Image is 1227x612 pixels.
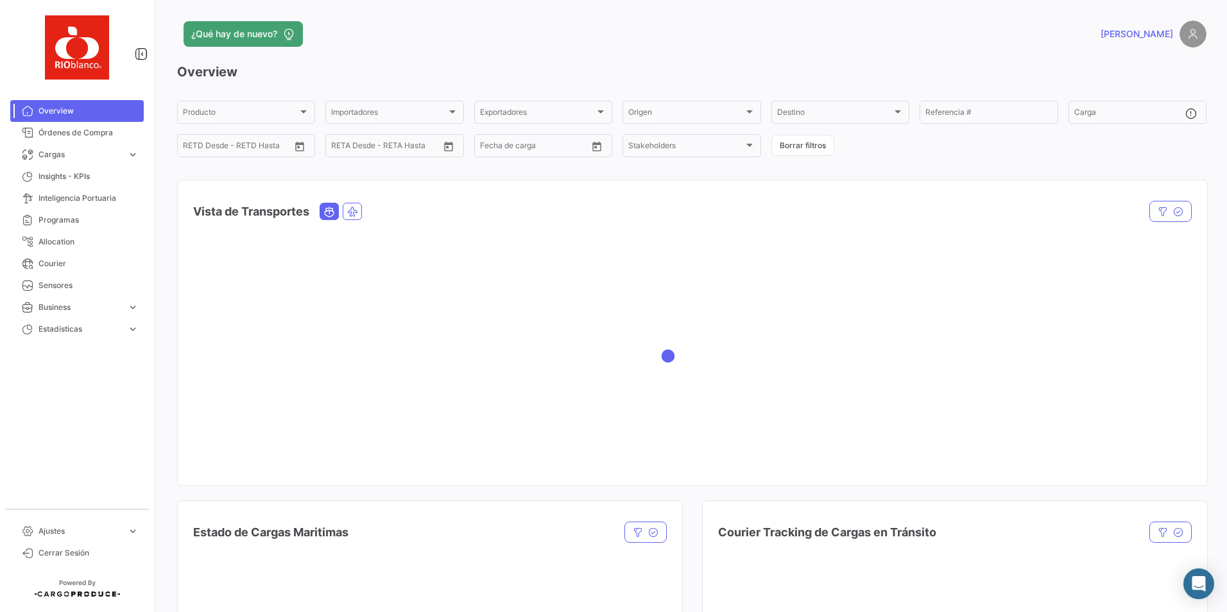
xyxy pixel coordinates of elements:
h4: Vista de Transportes [193,203,309,221]
span: expand_more [127,302,139,313]
span: Ajustes [39,525,122,537]
span: Destino [777,110,892,119]
h4: Courier Tracking de Cargas en Tránsito [718,523,936,541]
input: Desde [480,143,503,152]
h4: Estado de Cargas Maritimas [193,523,348,541]
button: Open calendar [587,137,606,156]
h3: Overview [177,63,1206,81]
button: Borrar filtros [771,135,834,156]
a: Overview [10,100,144,122]
input: Hasta [512,143,563,152]
a: Órdenes de Compra [10,122,144,144]
div: Abrir Intercom Messenger [1183,568,1214,599]
button: Air [343,203,361,219]
span: Estadísticas [39,323,122,335]
span: Stakeholders [628,143,743,152]
span: Insights - KPIs [39,171,139,182]
span: Courier [39,258,139,269]
img: placeholder-user.png [1180,21,1206,47]
button: ¿Qué hay de nuevo? [184,21,303,47]
span: Business [39,302,122,313]
span: Exportadores [480,110,595,119]
span: Importadores [331,110,446,119]
a: Programas [10,209,144,231]
a: Insights - KPIs [10,166,144,187]
a: Courier [10,253,144,275]
span: Overview [39,105,139,117]
a: Allocation [10,231,144,253]
span: expand_more [127,323,139,335]
span: Cerrar Sesión [39,547,139,559]
button: Open calendar [290,137,309,156]
span: ¿Qué hay de nuevo? [191,28,277,40]
a: Inteligencia Portuaria [10,187,144,209]
span: Inteligencia Portuaria [39,192,139,204]
button: Open calendar [439,137,458,156]
span: [PERSON_NAME] [1101,28,1173,40]
button: Ocean [320,203,338,219]
input: Hasta [215,143,266,152]
input: Hasta [363,143,415,152]
span: Programas [39,214,139,226]
input: Desde [183,143,206,152]
span: Producto [183,110,298,119]
span: expand_more [127,525,139,537]
span: Órdenes de Compra [39,127,139,139]
span: Origen [628,110,743,119]
span: Cargas [39,149,122,160]
input: Desde [331,143,354,152]
img: rio_blanco.jpg [45,15,109,80]
span: Allocation [39,236,139,248]
span: expand_more [127,149,139,160]
a: Sensores [10,275,144,296]
span: Sensores [39,280,139,291]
